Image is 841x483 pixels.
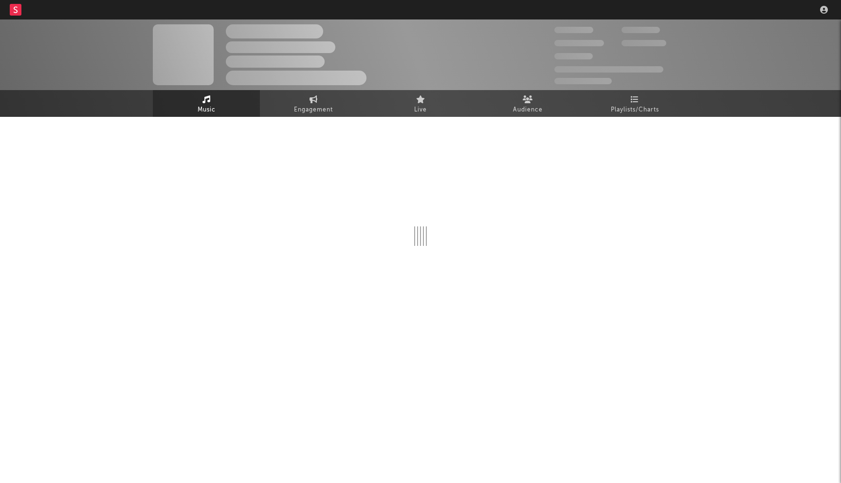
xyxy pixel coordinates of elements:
[554,53,593,59] span: 100,000
[198,104,216,116] span: Music
[554,27,593,33] span: 300,000
[414,104,427,116] span: Live
[474,90,581,117] a: Audience
[554,40,604,46] span: 50,000,000
[581,90,688,117] a: Playlists/Charts
[153,90,260,117] a: Music
[554,78,612,84] span: Jump Score: 85.0
[367,90,474,117] a: Live
[294,104,333,116] span: Engagement
[513,104,543,116] span: Audience
[622,27,660,33] span: 100,000
[554,66,663,73] span: 50,000,000 Monthly Listeners
[260,90,367,117] a: Engagement
[611,104,659,116] span: Playlists/Charts
[622,40,666,46] span: 1,000,000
